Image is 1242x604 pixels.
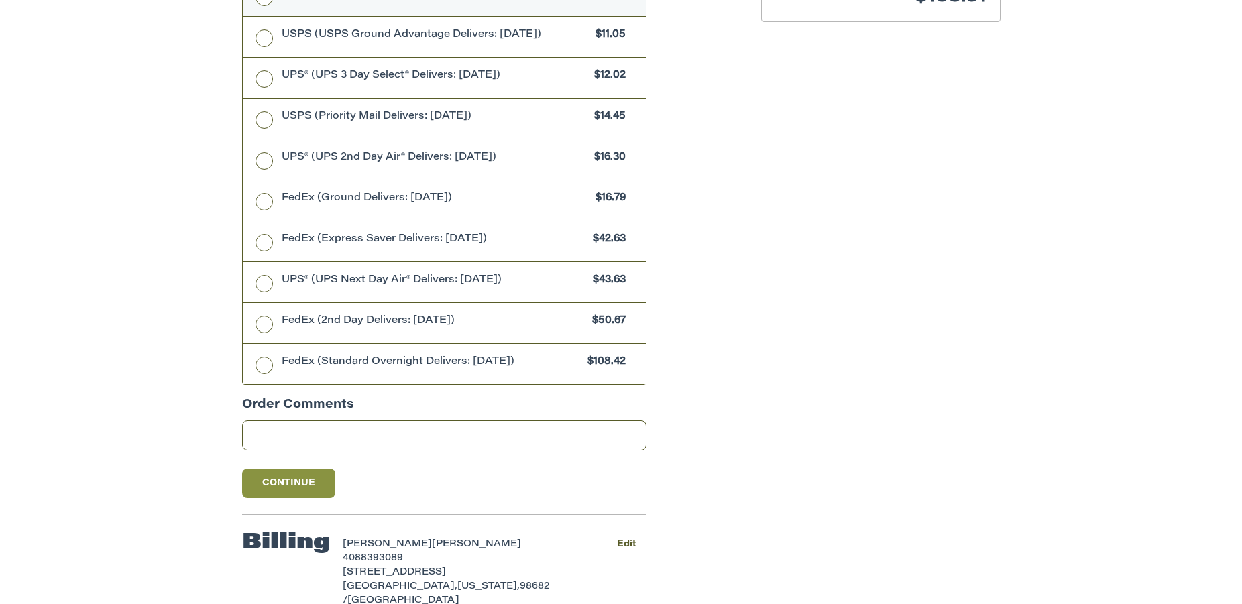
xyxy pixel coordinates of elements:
[282,314,586,329] span: FedEx (2nd Day Delivers: [DATE])
[343,568,446,577] span: [STREET_ADDRESS]
[588,109,626,125] span: $14.45
[282,355,581,370] span: FedEx (Standard Overnight Delivers: [DATE])
[586,314,626,329] span: $50.67
[588,68,626,84] span: $12.02
[282,232,587,247] span: FedEx (Express Saver Delivers: [DATE])
[589,191,626,206] span: $16.79
[242,469,336,498] button: Continue
[242,396,354,421] legend: Order Comments
[457,582,520,591] span: [US_STATE],
[343,540,432,549] span: [PERSON_NAME]
[282,150,588,166] span: UPS® (UPS 2nd Day Air® Delivers: [DATE])
[282,68,588,84] span: UPS® (UPS 3 Day Select® Delivers: [DATE])
[587,232,626,247] span: $42.63
[343,554,403,563] span: 4088393089
[581,355,626,370] span: $108.42
[607,534,646,554] button: Edit
[282,109,588,125] span: USPS (Priority Mail Delivers: [DATE])
[282,273,587,288] span: UPS® (UPS Next Day Air® Delivers: [DATE])
[587,273,626,288] span: $43.63
[282,27,589,43] span: USPS (USPS Ground Advantage Delivers: [DATE])
[432,540,521,549] span: [PERSON_NAME]
[588,150,626,166] span: $16.30
[242,530,330,556] h2: Billing
[589,27,626,43] span: $11.05
[282,191,589,206] span: FedEx (Ground Delivers: [DATE])
[343,582,457,591] span: [GEOGRAPHIC_DATA],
